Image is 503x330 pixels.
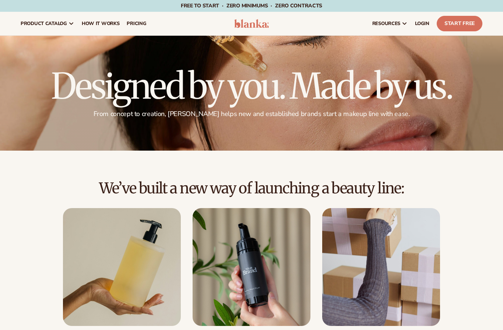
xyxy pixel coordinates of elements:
span: LOGIN [415,21,429,27]
img: Female moving shipping boxes. [322,208,440,326]
a: resources [369,12,411,35]
a: How It Works [78,12,123,35]
a: product catalog [17,12,78,35]
a: pricing [123,12,150,35]
img: logo [234,19,269,28]
img: Female hand holding soap bottle. [63,208,181,326]
h2: We’ve built a new way of launching a beauty line: [21,180,482,196]
img: Male hand holding beard wash. [193,208,310,326]
a: Start Free [437,16,482,31]
span: resources [372,21,400,27]
span: product catalog [21,21,67,27]
span: How It Works [82,21,120,27]
p: From concept to creation, [PERSON_NAME] helps new and established brands start a makeup line with... [21,110,482,118]
a: LOGIN [411,12,433,35]
h1: Designed by you. Made by us. [21,69,482,104]
span: pricing [127,21,146,27]
span: Free to start · ZERO minimums · ZERO contracts [181,2,322,9]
